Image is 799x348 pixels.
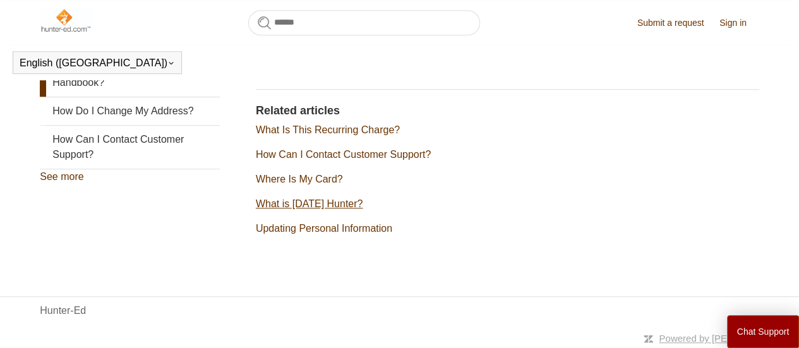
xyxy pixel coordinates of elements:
a: Sign in [719,16,759,30]
a: What Is This Recurring Charge? [256,124,400,135]
a: Powered by [PERSON_NAME] [659,333,790,344]
input: Search [248,10,480,35]
a: Updating Personal Information [256,223,392,234]
img: Hunter-Ed Help Center home page [40,8,91,33]
a: How Can I Contact Customer Support? [256,149,431,160]
a: Submit a request [637,16,717,30]
button: English ([GEOGRAPHIC_DATA]) [20,57,175,69]
a: Where Is My Card? [256,174,343,184]
a: What is [DATE] Hunter? [256,198,363,209]
a: See more [40,171,83,182]
a: How Can I Contact Customer Support? [40,126,220,169]
a: How Do I Change My Address? [40,97,220,125]
a: Hunter-Ed [40,303,86,318]
h2: Related articles [256,102,759,119]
